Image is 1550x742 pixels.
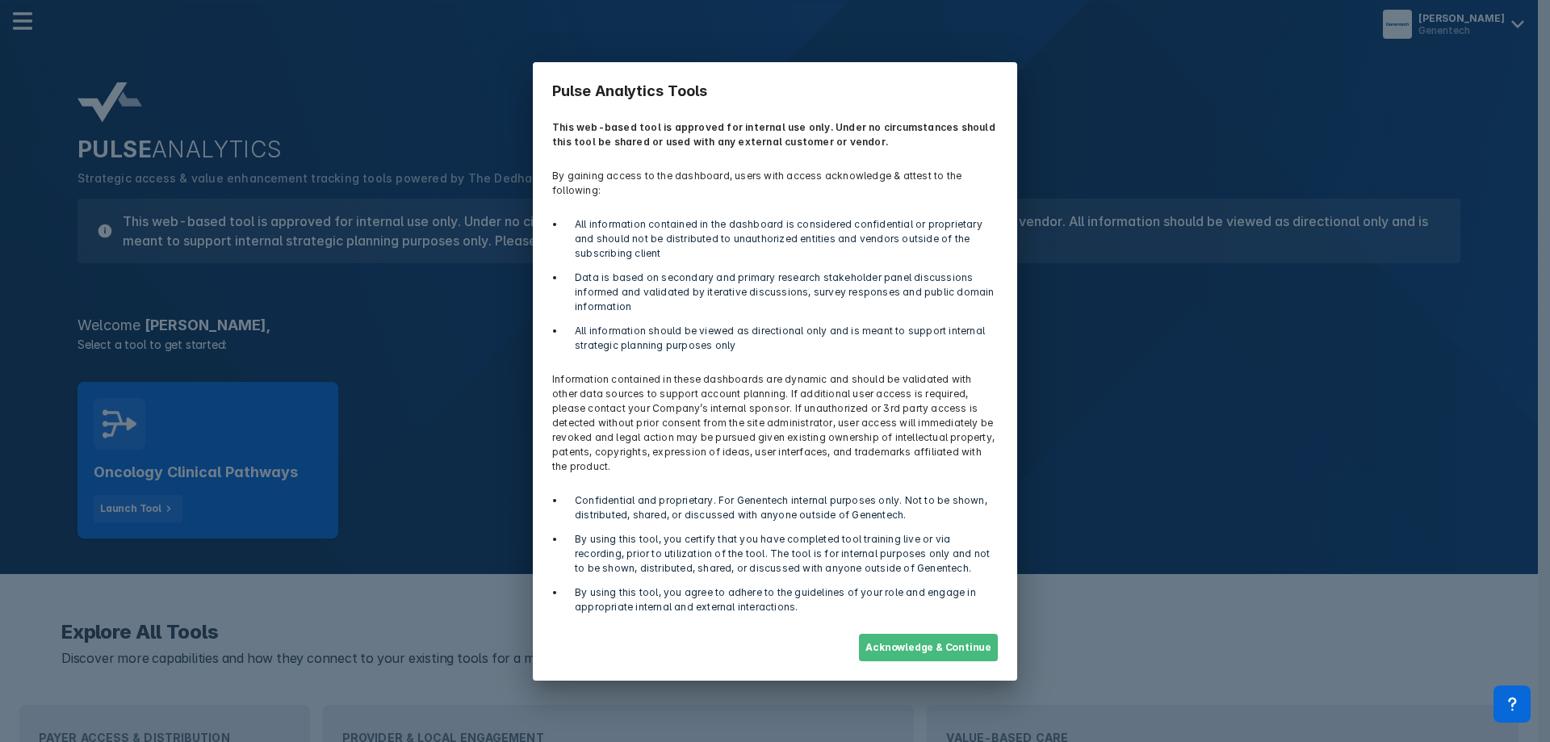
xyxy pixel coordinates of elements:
div: Contact Support [1493,685,1531,723]
li: All information should be viewed as directional only and is meant to support internal strategic p... [565,324,998,353]
p: By gaining access to the dashboard, users with access acknowledge & attest to the following: [542,159,1007,208]
li: By using this tool, you agree to adhere to the guidelines of your role and engage in appropriate ... [565,585,998,614]
li: By using this tool, you certify that you have completed tool training live or via recording, prio... [565,532,998,576]
h3: Pulse Analytics Tools [542,72,1007,111]
li: Data is based on secondary and primary research stakeholder panel discussions informed and valida... [565,270,998,314]
li: All information contained in the dashboard is considered confidential or proprietary and should n... [565,217,998,261]
li: Confidential and proprietary. For Genentech internal purposes only. Not to be shown, distributed,... [565,493,998,522]
p: Information contained in these dashboards are dynamic and should be validated with other data sou... [542,363,1007,484]
p: This web-based tool is approved for internal use only. Under no circumstances should this tool be... [542,111,1007,159]
button: Acknowledge & Continue [859,634,998,661]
